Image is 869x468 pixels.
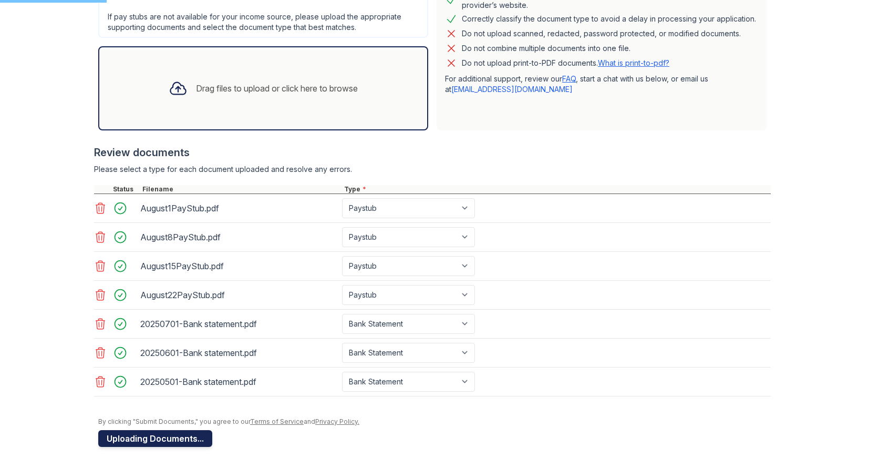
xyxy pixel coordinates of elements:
a: What is print-to-pdf? [598,58,669,67]
a: Privacy Policy. [315,418,359,425]
div: Review documents [94,145,771,160]
div: August15PayStub.pdf [140,258,338,274]
div: August22PayStub.pdf [140,287,338,303]
div: By clicking "Submit Documents," you agree to our and [98,418,771,426]
a: Terms of Service [250,418,304,425]
div: Type [342,185,771,194]
p: Do not upload print-to-PDF documents. [462,58,669,68]
button: Uploading Documents... [98,430,212,447]
div: 20250701-Bank statement.pdf [140,316,338,332]
div: Filename [140,185,342,194]
div: 20250601-Bank statement.pdf [140,344,338,361]
div: Status [111,185,140,194]
p: For additional support, review our , start a chat with us below, or email us at [445,74,758,95]
div: Do not upload scanned, redacted, password protected, or modified documents. [462,27,741,40]
div: Do not combine multiple documents into one file. [462,42,630,55]
div: August1PayStub.pdf [140,200,338,217]
a: [EMAIL_ADDRESS][DOMAIN_NAME] [451,85,573,94]
div: Correctly classify the document type to avoid a delay in processing your application. [462,13,756,25]
div: 20250501-Bank statement.pdf [140,373,338,390]
div: Drag files to upload or click here to browse [196,82,358,95]
a: FAQ [562,74,576,83]
div: Please select a type for each document uploaded and resolve any errors. [94,164,771,175]
div: August8PayStub.pdf [140,229,338,246]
